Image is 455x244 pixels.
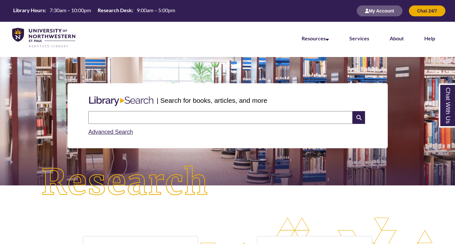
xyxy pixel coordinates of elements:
[302,35,329,41] a: Resources
[424,35,435,41] a: Help
[357,8,402,13] a: My Account
[11,7,47,14] th: Library Hours:
[157,95,267,105] p: | Search for books, articles, and more
[349,35,369,41] a: Services
[86,94,157,109] img: Libary Search
[88,129,133,135] a: Advanced Search
[409,5,445,16] button: Chat 24/7
[409,8,445,13] a: Chat 24/7
[12,28,75,48] img: UNWSP Library Logo
[390,35,404,41] a: About
[95,7,134,14] th: Research Desk:
[137,7,175,13] span: 9:00am – 5:00pm
[50,7,91,13] span: 7:30am – 10:00pm
[11,7,178,15] a: Hours Today
[23,147,227,218] img: Research
[353,111,365,124] i: Search
[357,5,402,16] button: My Account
